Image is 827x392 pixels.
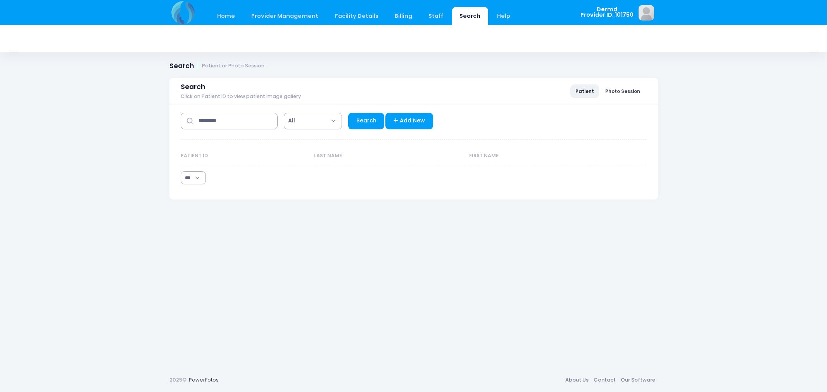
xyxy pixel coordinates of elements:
a: About Us [563,373,591,387]
a: Home [210,7,243,25]
a: PowerFotos [189,376,219,383]
span: All [284,113,342,129]
a: Patient [570,84,599,98]
a: Photo Session [600,84,645,98]
th: Patient ID [181,146,311,166]
span: All [288,117,295,125]
span: Dermd Provider ID: 101750 [580,7,634,18]
a: Help [489,7,518,25]
h1: Search [169,62,265,70]
span: Click on Patient ID to view patient image gallery [181,94,301,100]
small: Patient or Photo Session [202,63,264,69]
span: 2025© [169,376,186,383]
a: Facility Details [327,7,386,25]
img: image [639,5,654,21]
a: Contact [591,373,618,387]
a: Billing [387,7,420,25]
th: First Name [465,146,627,166]
span: Search [181,83,205,91]
a: Provider Management [244,7,326,25]
a: Our Software [618,373,658,387]
a: Add New [385,113,433,129]
th: Last Name [311,146,465,166]
a: Staff [421,7,451,25]
a: Search [348,113,384,129]
a: Search [452,7,488,25]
